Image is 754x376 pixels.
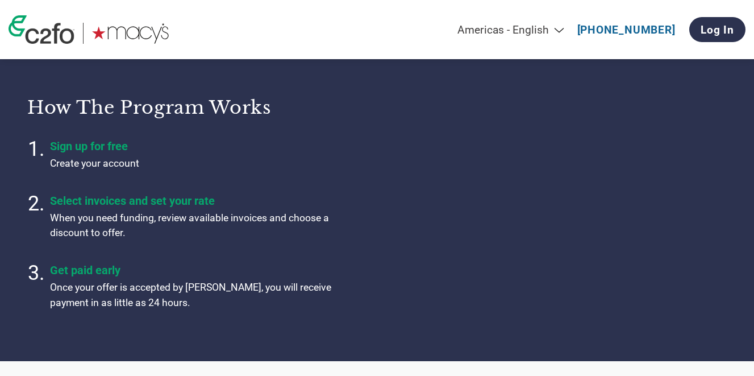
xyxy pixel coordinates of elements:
[92,23,169,44] img: Macy's
[27,96,363,119] h3: How the program works
[50,156,334,171] p: Create your account
[50,194,334,208] h4: Select invoices and set your rate
[50,263,334,277] h4: Get paid early
[50,280,334,310] p: Once your offer is accepted by [PERSON_NAME], you will receive payment in as little as 24 hours.
[50,139,334,153] h4: Sign up for free
[50,210,334,241] p: When you need funding, review available invoices and choose a discount to offer.
[689,17,745,42] a: Log In
[577,23,676,36] a: [PHONE_NUMBER]
[9,15,74,44] img: c2fo logo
